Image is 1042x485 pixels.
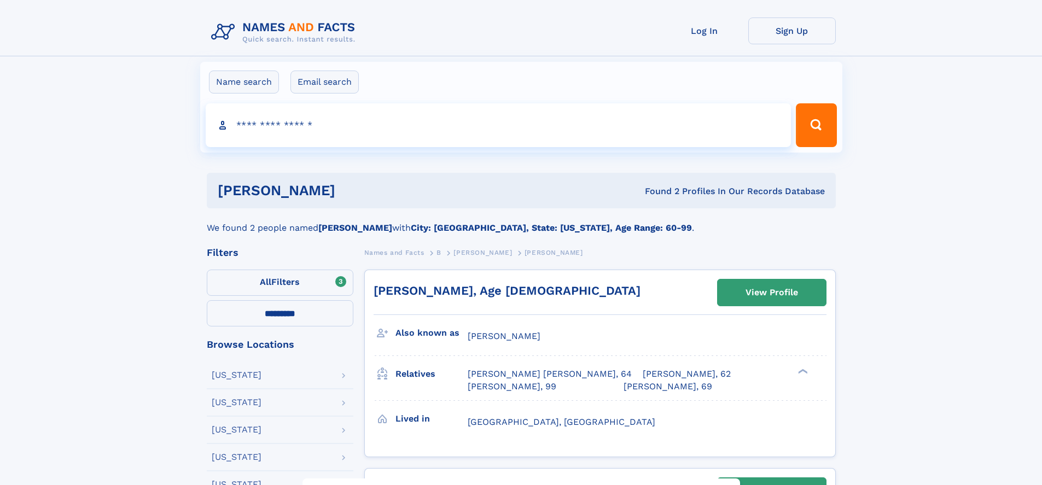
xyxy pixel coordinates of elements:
[411,223,692,233] b: City: [GEOGRAPHIC_DATA], State: [US_STATE], Age Range: 60-99
[468,381,556,393] a: [PERSON_NAME], 99
[395,365,468,383] h3: Relatives
[748,17,836,44] a: Sign Up
[468,368,632,380] a: [PERSON_NAME] [PERSON_NAME], 64
[624,381,712,393] a: [PERSON_NAME], 69
[206,103,791,147] input: search input
[436,246,441,259] a: B
[374,284,641,297] a: [PERSON_NAME], Age [DEMOGRAPHIC_DATA]
[207,248,353,258] div: Filters
[746,280,798,305] div: View Profile
[395,410,468,428] h3: Lived in
[364,246,424,259] a: Names and Facts
[207,208,836,235] div: We found 2 people named with .
[218,184,490,197] h1: [PERSON_NAME]
[207,340,353,349] div: Browse Locations
[453,249,512,256] span: [PERSON_NAME]
[661,17,748,44] a: Log In
[207,17,364,47] img: Logo Names and Facts
[468,417,655,427] span: [GEOGRAPHIC_DATA], [GEOGRAPHIC_DATA]
[212,398,261,407] div: [US_STATE]
[207,270,353,296] label: Filters
[260,277,271,287] span: All
[796,103,836,147] button: Search Button
[795,368,808,375] div: ❯
[643,368,731,380] a: [PERSON_NAME], 62
[212,453,261,461] div: [US_STATE]
[453,246,512,259] a: [PERSON_NAME]
[318,223,392,233] b: [PERSON_NAME]
[525,249,583,256] span: [PERSON_NAME]
[290,71,359,94] label: Email search
[468,331,540,341] span: [PERSON_NAME]
[490,185,825,197] div: Found 2 Profiles In Our Records Database
[436,249,441,256] span: B
[718,279,826,306] a: View Profile
[395,324,468,342] h3: Also known as
[212,425,261,434] div: [US_STATE]
[212,371,261,379] div: [US_STATE]
[209,71,279,94] label: Name search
